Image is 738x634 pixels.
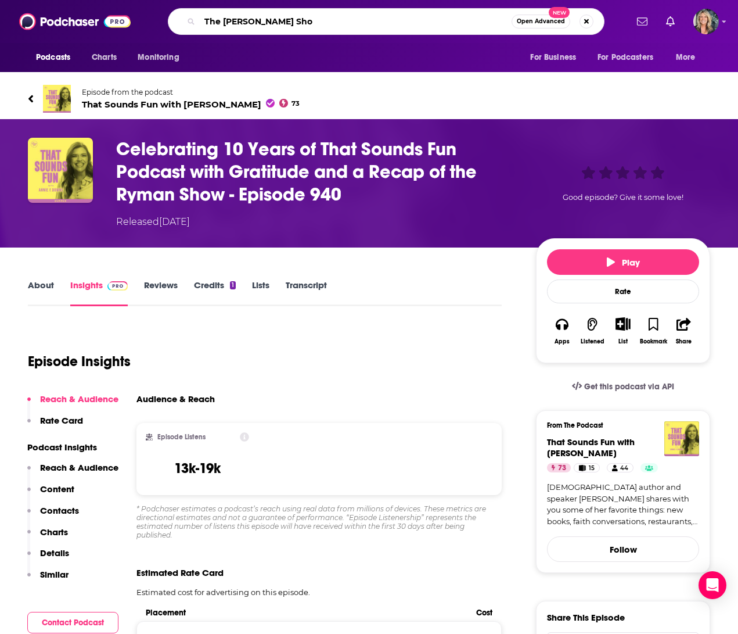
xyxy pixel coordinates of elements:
button: Listened [577,310,607,352]
span: Charts [92,49,117,66]
p: Estimated cost for advertising on this episode. [136,588,502,597]
div: Apps [555,338,570,345]
span: That Sounds Fun with [PERSON_NAME] [82,99,300,110]
span: Open Advanced [517,19,565,24]
img: Podchaser - Follow, Share and Rate Podcasts [19,10,131,33]
p: Charts [40,526,68,538]
h3: 13k-19k [174,460,221,477]
span: Episode from the podcast [82,88,300,96]
span: 73 [558,463,566,474]
button: open menu [668,46,710,69]
button: open menu [522,46,591,69]
button: Play [547,249,699,275]
button: Reach & Audience [27,462,118,483]
div: * Podchaser estimates a podcast’s reach using real data from millions of devices. These metrics a... [136,504,502,539]
span: For Business [530,49,576,66]
div: Released [DATE] [116,215,190,229]
h2: Episode Listens [157,433,206,441]
span: Cost [476,608,492,618]
span: Get this podcast via API [584,382,674,392]
span: For Podcasters [597,49,653,66]
a: [DEMOGRAPHIC_DATA] author and speaker [PERSON_NAME] shares with you some of her favorite things: ... [547,482,699,527]
span: Podcasts [36,49,70,66]
div: 1 [230,281,236,289]
button: Rate Card [27,415,83,436]
button: Similar [27,569,69,590]
a: Show notifications dropdown [632,12,652,31]
button: open menu [28,46,85,69]
p: Podcast Insights [27,442,118,453]
a: Get this podcast via API [563,372,683,401]
h1: Episode Insights [28,353,131,370]
button: Charts [27,526,68,548]
img: User Profile [693,9,719,34]
div: Rate [547,280,699,303]
p: Reach & Audience [40,393,118,404]
a: InsightsPodchaser Pro [70,280,128,306]
a: That Sounds Fun with Annie F. DownsEpisode from the podcastThat Sounds Fun with [PERSON_NAME]73 [28,85,710,113]
input: Search podcasts, credits, & more... [200,12,512,31]
div: Bookmark [640,338,667,345]
div: Open Intercom Messenger [699,571,726,599]
p: Reach & Audience [40,462,118,473]
a: About [28,280,54,306]
button: Contacts [27,505,79,526]
a: Lists [252,280,269,306]
span: New [549,7,570,18]
button: Details [27,547,69,569]
button: Reach & Audience [27,393,118,415]
span: Estimated Rate Card [136,567,224,578]
a: 15 [574,463,600,472]
button: Content [27,483,74,505]
button: open menu [590,46,670,69]
button: Contact Podcast [27,612,118,633]
button: Show profile menu [693,9,719,34]
span: 44 [620,463,628,474]
span: More [676,49,696,66]
img: That Sounds Fun with Annie F. Downs [43,85,71,113]
button: Open AdvancedNew [512,15,570,28]
span: Placement [146,608,466,618]
a: Charts [84,46,124,69]
h3: Share This Episode [547,612,625,623]
p: Rate Card [40,415,83,426]
p: Contacts [40,505,79,516]
div: Show More ButtonList [608,310,638,352]
span: 15 [589,463,595,474]
h3: Celebrating 10 Years of That Sounds Fun Podcast with Gratitude and a Recap of the Ryman Show - Ep... [116,138,517,206]
span: Monitoring [138,49,179,66]
div: Search podcasts, credits, & more... [168,8,604,35]
span: 73 [291,101,300,106]
img: That Sounds Fun with Annie F. Downs [664,421,699,456]
button: Apps [547,310,577,352]
a: 73 [547,463,571,472]
button: Share [669,310,699,352]
h3: From The Podcast [547,421,690,429]
button: Follow [547,536,699,562]
button: Show More Button [611,317,635,330]
div: List [618,338,628,345]
p: Content [40,483,74,495]
a: Credits1 [194,280,236,306]
button: open menu [129,46,194,69]
a: Reviews [144,280,178,306]
a: That Sounds Fun with Annie F. Downs [547,436,635,459]
p: Details [40,547,69,558]
div: Listened [581,338,604,345]
a: Transcript [286,280,327,306]
img: Celebrating 10 Years of That Sounds Fun Podcast with Gratitude and a Recap of the Ryman Show - Ep... [28,138,93,203]
h3: Audience & Reach [136,393,215,404]
span: Good episode? Give it some love! [563,193,683,202]
div: Share [676,338,692,345]
span: Logged in as lisa.beech [693,9,719,34]
p: Similar [40,569,69,580]
a: Show notifications dropdown [661,12,679,31]
button: Bookmark [638,310,668,352]
img: Podchaser Pro [107,281,128,291]
span: Play [607,257,640,268]
a: 44 [607,463,633,472]
span: That Sounds Fun with [PERSON_NAME] [547,436,635,459]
